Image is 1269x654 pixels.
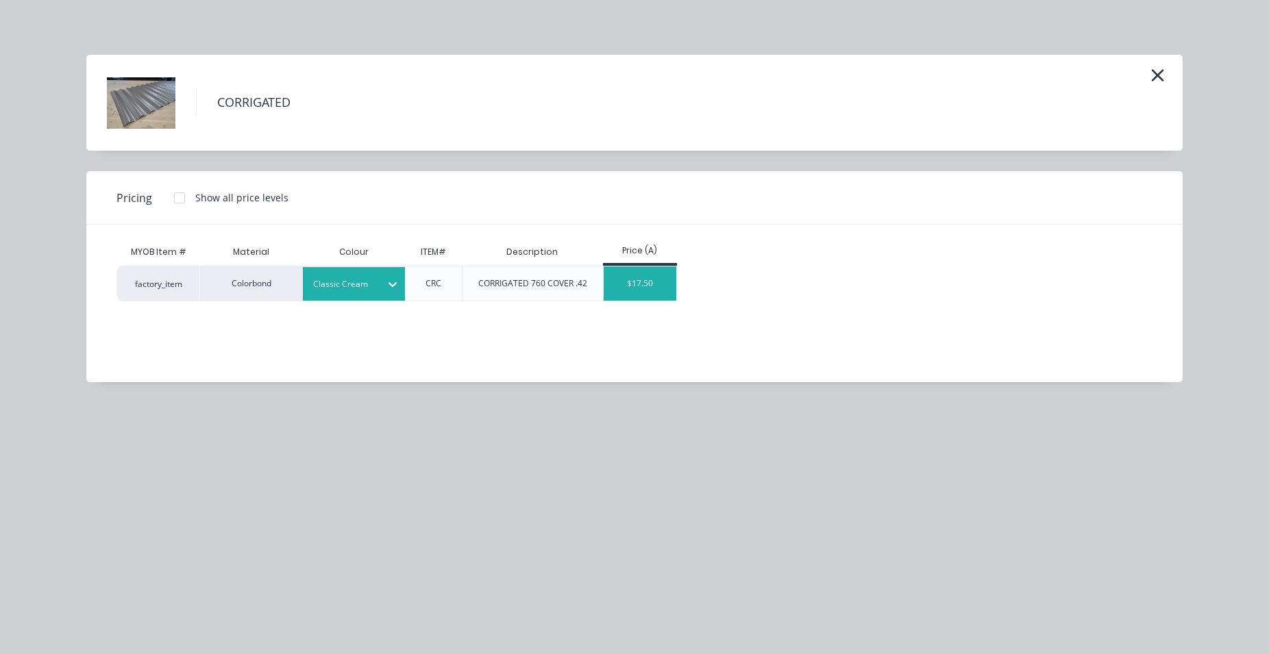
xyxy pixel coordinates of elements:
div: ITEM# [410,235,457,269]
h4: CORRIGATED [196,90,311,116]
div: Show all price levels [195,190,288,205]
div: MYOB Item # [117,238,199,266]
div: Colour [302,238,405,266]
div: CRC [426,277,441,290]
div: Price (A) [603,244,678,257]
div: Material [199,238,302,266]
div: $17.50 [604,266,677,301]
span: Pricing [116,190,152,206]
div: factory_item [117,266,199,301]
div: Description [495,235,569,269]
img: CORRIGATED [107,68,175,137]
div: Colorbond [199,266,302,301]
div: CORRIGATED 760 COVER .42 [478,277,587,290]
